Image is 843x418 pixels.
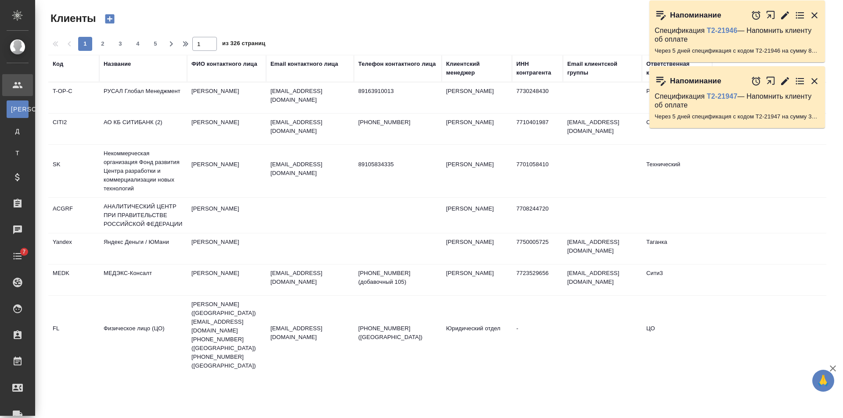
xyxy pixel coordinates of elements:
[99,320,187,350] td: Физическое лицо (ЦО)
[646,60,708,77] div: Ответственная команда
[642,320,712,350] td: ЦО
[7,144,29,162] a: Т
[187,114,266,144] td: [PERSON_NAME]
[795,10,805,21] button: Перейти в todo
[642,264,712,295] td: Сити3
[655,92,820,110] p: Спецификация — Напомнить клиенту об оплате
[780,76,790,86] button: Редактировать
[270,60,338,68] div: Email контактного лица
[358,60,436,68] div: Телефон контактного лица
[442,264,512,295] td: [PERSON_NAME]
[131,39,145,48] span: 4
[187,296,266,375] td: [PERSON_NAME] ([GEOGRAPHIC_DATA]) [EMAIL_ADDRESS][DOMAIN_NAME] [PHONE_NUMBER] ([GEOGRAPHIC_DATA])...
[751,10,761,21] button: Отложить
[48,156,99,186] td: SK
[563,264,642,295] td: [EMAIL_ADDRESS][DOMAIN_NAME]
[446,60,508,77] div: Клиентский менеджер
[270,269,349,286] p: [EMAIL_ADDRESS][DOMAIN_NAME]
[442,82,512,113] td: [PERSON_NAME]
[131,37,145,51] button: 4
[99,233,187,264] td: Яндекс Деньги / ЮМани
[358,269,437,286] p: [PHONE_NUMBER] (добавочный 105)
[358,87,437,96] p: 89163910013
[809,76,820,86] button: Закрыть
[512,82,563,113] td: 7730248430
[670,77,721,86] p: Напоминание
[99,114,187,144] td: АО КБ СИТИБАНК (2)
[99,82,187,113] td: РУСАЛ Глобал Менеджмент
[187,233,266,264] td: [PERSON_NAME]
[187,156,266,186] td: [PERSON_NAME]
[48,320,99,350] td: FL
[780,10,790,21] button: Редактировать
[442,200,512,231] td: [PERSON_NAME]
[187,264,266,295] td: [PERSON_NAME]
[48,233,99,264] td: Yandex
[358,324,437,342] p: [PHONE_NUMBER] ([GEOGRAPHIC_DATA])
[270,87,349,104] p: [EMAIL_ADDRESS][DOMAIN_NAME]
[48,264,99,295] td: MEDK
[442,114,512,144] td: [PERSON_NAME]
[512,233,563,264] td: 7750005725
[642,82,712,113] td: Русал
[442,320,512,350] td: Юридический отдел
[270,324,349,342] p: [EMAIL_ADDRESS][DOMAIN_NAME]
[655,46,820,55] p: Через 5 дней спецификация с кодом Т2-21946 на сумму 8304 RUB будет просрочена
[7,122,29,140] a: Д
[358,160,437,169] p: 89105834335
[17,247,31,256] span: 7
[7,100,29,118] a: [PERSON_NAME]
[707,27,738,34] a: Т2-21946
[270,160,349,178] p: [EMAIL_ADDRESS][DOMAIN_NAME]
[512,320,563,350] td: -
[442,156,512,186] td: [PERSON_NAME]
[191,60,257,68] div: ФИО контактного лица
[11,149,24,157] span: Т
[512,114,563,144] td: 7710401987
[512,156,563,186] td: 7701058410
[96,37,110,51] button: 2
[48,82,99,113] td: T-OP-C
[563,114,642,144] td: [EMAIL_ADDRESS][DOMAIN_NAME]
[795,76,805,86] button: Перейти в todo
[642,114,712,144] td: Сити
[655,26,820,44] p: Спецификация — Напомнить клиенту об оплате
[766,6,776,25] button: Открыть в новой вкладке
[567,60,638,77] div: Email клиентской группы
[642,233,712,264] td: Таганка
[812,370,834,392] button: 🙏
[11,127,24,136] span: Д
[187,82,266,113] td: [PERSON_NAME]
[270,118,349,136] p: [EMAIL_ADDRESS][DOMAIN_NAME]
[99,198,187,233] td: АНАЛИТИЧЕСКИЙ ЦЕНТР ПРИ ПРАВИТЕЛЬСТВЕ РОССИЙСКОЙ ФЕДЕРАЦИИ
[148,37,162,51] button: 5
[99,11,120,26] button: Создать
[816,372,831,390] span: 🙏
[563,233,642,264] td: [EMAIL_ADDRESS][DOMAIN_NAME]
[751,76,761,86] button: Отложить
[187,200,266,231] td: [PERSON_NAME]
[809,10,820,21] button: Закрыть
[99,145,187,197] td: Некоммерческая организация Фонд развития Центра разработки и коммерциализации новых технологий
[642,156,712,186] td: Технический
[358,118,437,127] p: [PHONE_NUMBER]
[48,200,99,231] td: ACGRF
[707,93,738,100] a: Т2-21947
[113,37,127,51] button: 3
[222,38,265,51] span: из 326 страниц
[96,39,110,48] span: 2
[655,112,820,121] p: Через 5 дней спецификация с кодом Т2-21947 на сумму 34644 RUB будет просрочена
[113,39,127,48] span: 3
[11,105,24,114] span: [PERSON_NAME]
[99,264,187,295] td: МЕДЭКС-Консалт
[670,11,721,20] p: Напоминание
[53,60,63,68] div: Код
[512,264,563,295] td: 7723529656
[104,60,131,68] div: Название
[2,245,33,267] a: 7
[48,114,99,144] td: CITI2
[148,39,162,48] span: 5
[48,11,96,25] span: Клиенты
[512,200,563,231] td: 7708244720
[766,71,776,90] button: Открыть в новой вкладке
